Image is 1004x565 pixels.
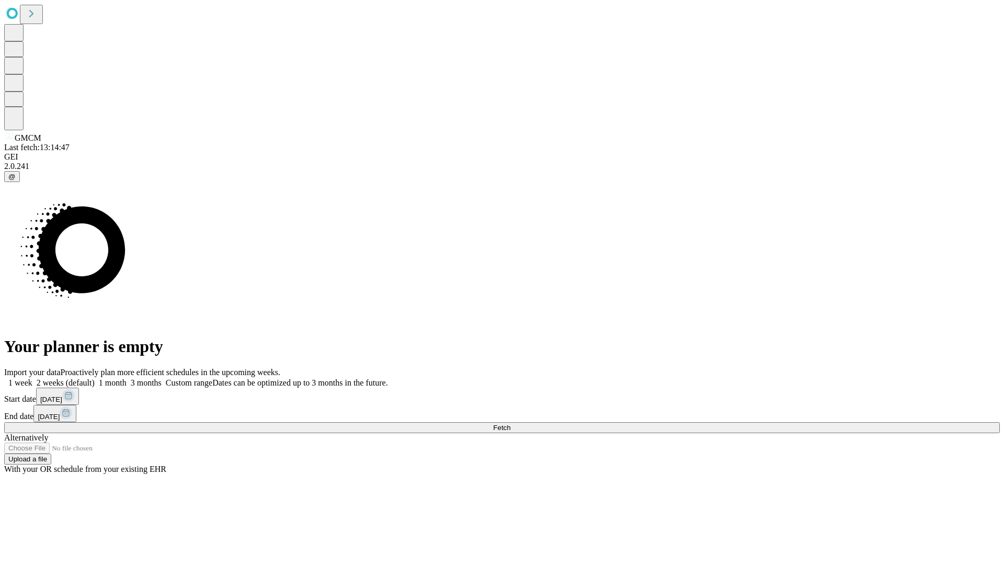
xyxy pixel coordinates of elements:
[4,337,1000,356] h1: Your planner is empty
[4,422,1000,433] button: Fetch
[33,405,76,422] button: [DATE]
[4,433,48,442] span: Alternatively
[8,378,32,387] span: 1 week
[38,413,60,421] span: [DATE]
[493,424,510,432] span: Fetch
[4,152,1000,162] div: GEI
[15,133,41,142] span: GMCM
[61,368,280,377] span: Proactively plan more efficient schedules in the upcoming weeks.
[99,378,127,387] span: 1 month
[8,173,16,180] span: @
[4,454,51,465] button: Upload a file
[212,378,387,387] span: Dates can be optimized up to 3 months in the future.
[4,162,1000,171] div: 2.0.241
[4,143,70,152] span: Last fetch: 13:14:47
[4,405,1000,422] div: End date
[166,378,212,387] span: Custom range
[4,465,166,473] span: With your OR schedule from your existing EHR
[4,368,61,377] span: Import your data
[40,395,62,403] span: [DATE]
[37,378,95,387] span: 2 weeks (default)
[4,388,1000,405] div: Start date
[4,171,20,182] button: @
[131,378,162,387] span: 3 months
[36,388,79,405] button: [DATE]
